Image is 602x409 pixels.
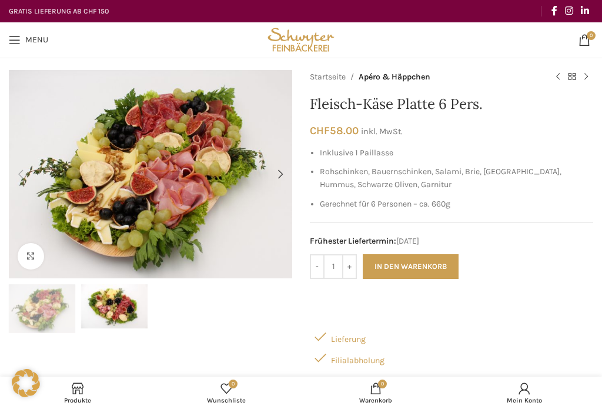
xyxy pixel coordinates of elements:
[301,380,450,406] a: 0 Warenkorb
[320,165,593,192] li: Rohschinken, Bauernschinken, Salami, Brie, [GEOGRAPHIC_DATA], Hummus, Schwarze Oliven, Garnitur
[152,380,302,406] a: 0 Wunschliste
[158,397,296,404] span: Wunschliste
[573,28,596,52] a: 0
[310,124,359,137] bdi: 58.00
[587,31,596,40] span: 0
[25,36,48,44] span: Menu
[310,235,593,248] span: [DATE]
[551,70,565,84] a: Previous product
[9,162,32,186] div: Previous slide
[579,70,593,84] a: Next product
[310,70,539,84] nav: Breadcrumb
[547,2,561,20] a: Facebook social link
[3,380,152,406] a: Produkte
[9,7,109,15] strong: GRATIS LIEFERUNG AB CHF 150
[320,198,593,211] li: Gerechnet für 6 Personen – ca. 660g
[456,397,594,404] span: Mein Konto
[265,34,337,44] a: Site logo
[301,380,450,406] div: My cart
[269,162,292,186] div: Next slide
[78,284,150,328] div: 2 / 2
[450,380,600,406] a: Mein Konto
[310,326,593,347] div: Lieferung
[9,397,146,404] span: Produkte
[310,236,396,246] span: Frühester Liefertermin:
[229,380,238,388] span: 0
[6,284,78,333] div: 1 / 2
[320,147,593,159] li: Inklusive 1 Paillasse
[363,254,459,279] button: In den Warenkorb
[561,2,577,20] a: Instagram social link
[310,347,593,368] div: Filialabholung
[307,288,596,317] iframe: Sicherer Rahmen für schnelle Bezahlvorgänge
[577,2,593,20] a: Linkedin social link
[6,70,295,278] div: 1 / 2
[359,71,430,84] a: Apéro & Häppchen
[310,124,330,137] span: CHF
[310,96,593,113] h1: Fleisch-Käse Platte 6 Pers.
[307,397,444,404] span: Warenkorb
[310,254,325,279] input: -
[325,254,342,279] input: Produktmenge
[361,127,403,137] small: inkl. MwSt.
[265,22,337,58] img: Bäckerei Schwyter
[378,380,387,388] span: 0
[342,254,357,279] input: +
[310,71,346,84] a: Startseite
[152,380,302,406] div: Meine Wunschliste
[3,28,54,52] a: Open mobile menu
